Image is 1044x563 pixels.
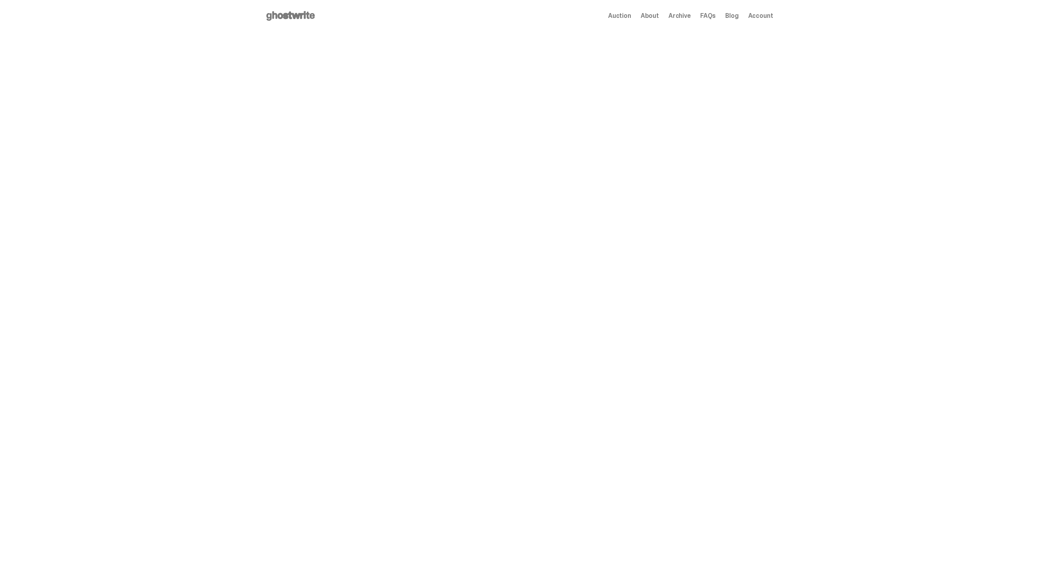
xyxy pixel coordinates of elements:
[700,13,716,19] a: FAQs
[608,13,631,19] a: Auction
[748,13,773,19] a: Account
[641,13,659,19] a: About
[668,13,691,19] a: Archive
[725,13,738,19] a: Blog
